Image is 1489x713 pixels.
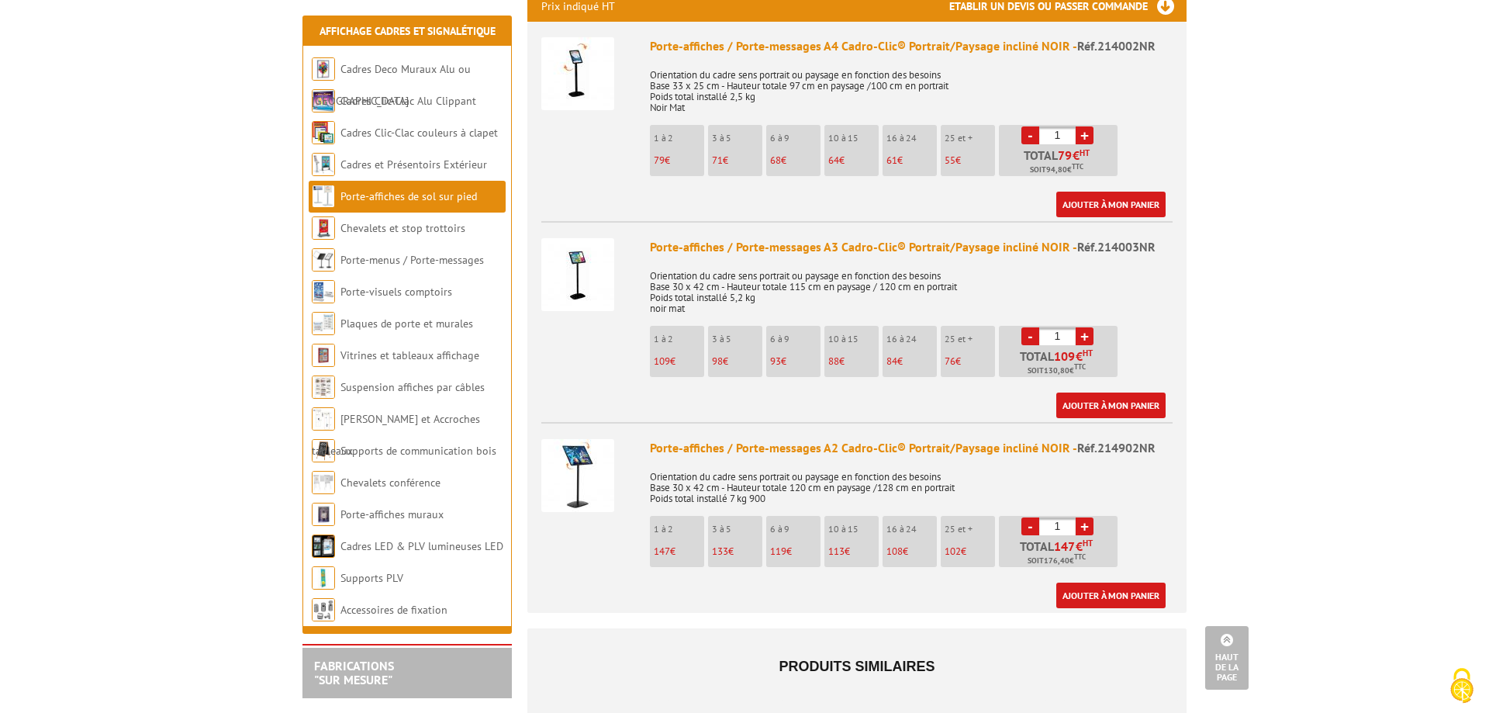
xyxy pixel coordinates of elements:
[828,133,879,144] p: 10 à 15
[312,503,335,526] img: Porte-affiches muraux
[712,133,762,144] p: 3 à 5
[340,189,477,203] a: Porte-affiches de sol sur pied
[770,133,821,144] p: 6 à 9
[312,185,335,208] img: Porte-affiches de sol sur pied
[312,344,335,367] img: Vitrines et tableaux affichage
[650,439,1173,457] div: Porte-affiches / Porte-messages A2 Cadro-Clic® Portrait/Paysage incliné NOIR -
[1074,552,1086,561] sup: TTC
[1056,192,1166,217] a: Ajouter à mon panier
[886,133,937,144] p: 16 à 24
[886,355,897,368] span: 84
[1021,327,1039,345] a: -
[1083,348,1093,358] sup: HT
[312,566,335,590] img: Supports PLV
[312,216,335,240] img: Chevalets et stop trottoirs
[1028,555,1086,567] span: Soit €
[650,260,1173,314] p: Orientation du cadre sens portrait ou paysage en fonction des besoins Base 30 x 42 cm - Hauteur t...
[340,126,498,140] a: Cadres Clic-Clac couleurs à clapet
[1054,540,1076,552] span: 147
[945,334,995,344] p: 25 et +
[1076,327,1093,345] a: +
[1074,362,1086,371] sup: TTC
[886,155,937,166] p: €
[312,471,335,494] img: Chevalets conférence
[340,539,503,553] a: Cadres LED & PLV lumineuses LED
[1046,164,1067,176] span: 94,80
[770,545,786,558] span: 119
[886,524,937,535] p: 16 à 24
[312,312,335,335] img: Plaques de porte et murales
[1054,350,1076,362] span: 109
[886,154,897,167] span: 61
[712,334,762,344] p: 3 à 5
[654,133,704,144] p: 1 à 2
[1083,538,1093,549] sup: HT
[945,545,961,558] span: 102
[712,355,723,368] span: 98
[779,659,935,674] span: Produits similaires
[1080,147,1090,158] sup: HT
[886,356,937,367] p: €
[650,238,1173,256] div: Porte-affiches / Porte-messages A3 Cadro-Clic® Portrait/Paysage incliné NOIR -
[828,546,879,557] p: €
[945,546,995,557] p: €
[1076,126,1093,144] a: +
[828,356,879,367] p: €
[712,154,723,167] span: 71
[1073,149,1080,161] span: €
[541,238,614,311] img: Porte-affiches / Porte-messages A3 Cadro-Clic® Portrait/Paysage incliné NOIR
[650,461,1173,504] p: Orientation du cadre sens portrait ou paysage en fonction des besoins Base 30 x 42 cm - Hauteur t...
[1028,365,1086,377] span: Soit €
[654,524,704,535] p: 1 à 2
[770,356,821,367] p: €
[1030,164,1083,176] span: Soit €
[770,546,821,557] p: €
[712,546,762,557] p: €
[1003,350,1118,377] p: Total
[945,155,995,166] p: €
[1058,149,1073,161] span: 79
[1003,540,1118,567] p: Total
[1021,517,1039,535] a: -
[312,62,471,108] a: Cadres Deco Muraux Alu ou [GEOGRAPHIC_DATA]
[312,57,335,81] img: Cadres Deco Muraux Alu ou Bois
[1076,517,1093,535] a: +
[312,535,335,558] img: Cadres LED & PLV lumineuses LED
[312,407,335,431] img: Cimaises et Accroches tableaux
[770,155,821,166] p: €
[1077,38,1156,54] span: Réf.214002NR
[712,545,728,558] span: 133
[340,253,484,267] a: Porte-menus / Porte-messages
[1021,126,1039,144] a: -
[712,155,762,166] p: €
[340,571,403,585] a: Supports PLV
[340,444,496,458] a: Supports de communication bois
[340,603,447,617] a: Accessoires de fixation
[312,376,335,399] img: Suspension affiches par câbles
[1077,239,1156,254] span: Réf.214003NR
[312,153,335,176] img: Cadres et Présentoirs Extérieur
[312,248,335,272] img: Porte-menus / Porte-messages
[654,356,704,367] p: €
[945,524,995,535] p: 25 et +
[1056,393,1166,418] a: Ajouter à mon panier
[1076,540,1083,552] span: €
[1076,350,1083,362] span: €
[654,546,704,557] p: €
[1442,666,1481,705] img: Cookies (fenêtre modale)
[712,356,762,367] p: €
[650,37,1173,55] div: Porte-affiches / Porte-messages A4 Cadro-Clic® Portrait/Paysage incliné NOIR -
[828,154,839,167] span: 64
[886,545,903,558] span: 108
[312,121,335,144] img: Cadres Clic-Clac couleurs à clapet
[654,155,704,166] p: €
[886,334,937,344] p: 16 à 24
[340,348,479,362] a: Vitrines et tableaux affichage
[312,280,335,303] img: Porte-visuels comptoirs
[712,524,762,535] p: 3 à 5
[1205,626,1249,690] a: Haut de la page
[945,356,995,367] p: €
[340,476,440,490] a: Chevalets conférence
[541,439,614,512] img: Porte-affiches / Porte-messages A2 Cadro-Clic® Portrait/Paysage incliné NOIR
[340,221,465,235] a: Chevalets et stop trottoirs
